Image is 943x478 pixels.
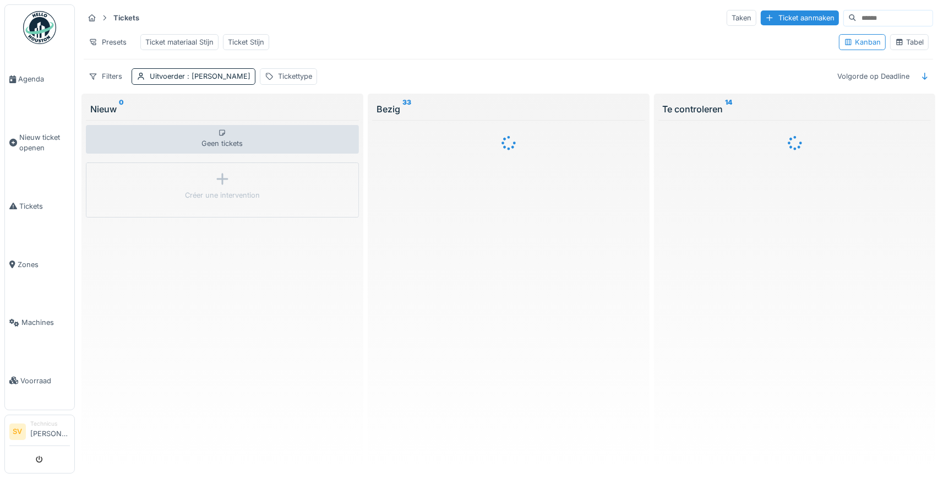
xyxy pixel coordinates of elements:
[895,37,924,47] div: Tabel
[30,420,70,443] li: [PERSON_NAME]
[5,50,74,108] a: Agenda
[5,235,74,294] a: Zones
[377,102,641,116] div: Bezig
[109,13,144,23] strong: Tickets
[278,71,312,82] div: Tickettype
[727,10,756,26] div: Taken
[9,423,26,440] li: SV
[30,420,70,428] div: Technicus
[5,108,74,177] a: Nieuw ticket openen
[726,102,733,116] sup: 14
[761,10,839,25] div: Ticket aanmaken
[18,259,70,270] span: Zones
[86,125,359,154] div: Geen tickets
[84,34,132,50] div: Presets
[20,376,70,386] span: Voorraad
[5,294,74,352] a: Machines
[402,102,411,116] sup: 33
[9,420,70,446] a: SV Technicus[PERSON_NAME]
[145,37,214,47] div: Ticket materiaal Stijn
[119,102,124,116] sup: 0
[21,317,70,328] span: Machines
[5,352,74,410] a: Voorraad
[84,68,127,84] div: Filters
[844,37,881,47] div: Kanban
[663,102,927,116] div: Te controleren
[90,102,355,116] div: Nieuw
[185,72,250,80] span: : [PERSON_NAME]
[228,37,264,47] div: Ticket Stijn
[150,71,250,82] div: Uitvoerder
[19,201,70,211] span: Tickets
[185,190,260,200] div: Créer une intervention
[18,74,70,84] span: Agenda
[23,11,56,44] img: Badge_color-CXgf-gQk.svg
[832,68,914,84] div: Volgorde op Deadline
[5,177,74,236] a: Tickets
[19,132,70,153] span: Nieuw ticket openen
